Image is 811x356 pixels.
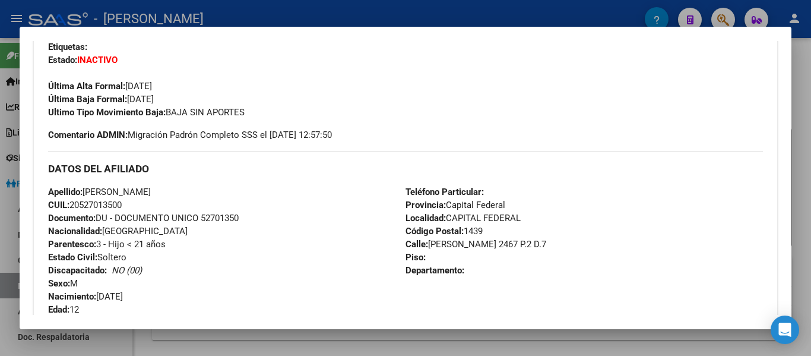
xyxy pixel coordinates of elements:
h3: DATOS DEL AFILIADO [48,162,763,175]
strong: Teléfono Particular: [405,187,484,197]
strong: Estado: [48,55,77,65]
span: 3 - Hijo < 21 años [48,239,166,250]
span: [DATE] [48,94,154,105]
strong: Calle: [405,239,428,250]
strong: Nacionalidad: [48,226,102,237]
strong: Estado Civil: [48,252,97,263]
span: [DATE] [48,81,152,92]
strong: Nacimiento: [48,291,96,302]
strong: Última Alta Formal: [48,81,125,92]
span: Capital Federal [405,200,505,210]
span: 1439 [405,226,483,237]
span: CAPITAL FEDERAL [405,213,521,223]
strong: Comentario ADMIN: [48,130,128,140]
div: Open Intercom Messenger [771,316,799,344]
span: [GEOGRAPHIC_DATA] [48,226,188,237]
span: [PERSON_NAME] 2467 P.2 D.7 [405,239,546,250]
strong: Ultimo Tipo Movimiento Baja: [48,107,166,118]
strong: CUIL: [48,200,69,210]
strong: Etiquetas: [48,42,87,52]
strong: Localidad: [405,213,446,223]
strong: Documento: [48,213,96,223]
strong: Edad: [48,304,69,315]
span: [PERSON_NAME] [48,187,151,197]
span: 12 [48,304,79,315]
span: M [48,278,78,289]
span: 20527013500 [48,200,122,210]
span: Migración Padrón Completo SSS el [DATE] 12:57:50 [48,128,332,141]
span: BAJA SIN APORTES [48,107,245,118]
strong: Parentesco: [48,239,96,250]
span: [DATE] [48,291,123,302]
strong: Apellido: [48,187,83,197]
strong: Discapacitado: [48,265,107,276]
strong: Sexo: [48,278,70,289]
strong: Última Baja Formal: [48,94,127,105]
span: DU - DOCUMENTO UNICO 52701350 [48,213,239,223]
strong: INACTIVO [77,55,118,65]
span: Soltero [48,252,126,263]
strong: Piso: [405,252,426,263]
strong: Departamento: [405,265,464,276]
i: NO (00) [112,265,142,276]
strong: Provincia: [405,200,446,210]
strong: Código Postal: [405,226,464,237]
